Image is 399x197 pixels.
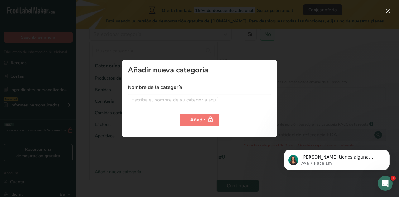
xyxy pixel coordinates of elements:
button: Añadir [180,114,219,126]
div: Añadir [190,116,209,124]
iframe: Intercom notifications mensaje [274,136,399,180]
span: 1 [391,176,396,181]
input: Escriba el nombre de su categoría aquí [128,94,271,106]
iframe: Intercom live chat [378,176,393,191]
label: Nombre de la categoría [128,84,271,91]
div: Añadir nueva categoría [128,66,271,74]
